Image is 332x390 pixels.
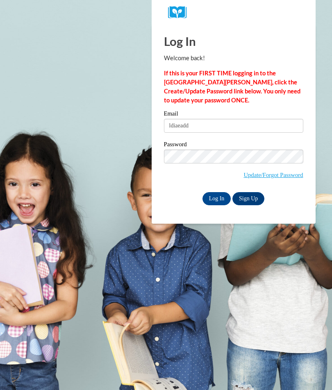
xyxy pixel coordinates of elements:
[164,54,303,63] p: Welcome back!
[243,172,303,178] a: Update/Forgot Password
[164,70,300,104] strong: If this is your FIRST TIME logging in to the [GEOGRAPHIC_DATA][PERSON_NAME], click the Create/Upd...
[164,33,303,50] h1: Log In
[164,141,303,150] label: Password
[202,192,231,205] input: Log In
[299,357,325,383] iframe: Button to launch messaging window
[168,6,299,19] a: COX Campus
[168,6,193,19] img: Logo brand
[164,111,303,119] label: Email
[232,192,264,205] a: Sign Up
